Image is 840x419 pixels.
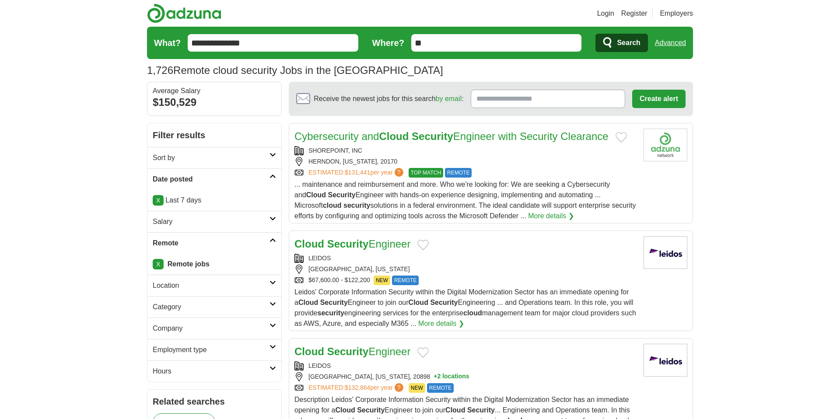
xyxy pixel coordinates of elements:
a: SHOREPOINT, INC [308,147,362,154]
a: LEIDOS [308,362,331,369]
img: ShorePoint logo [644,129,687,161]
a: Remote [147,232,281,254]
h2: Company [153,323,269,334]
button: Create alert [632,90,686,108]
strong: Cloud [306,191,326,199]
span: ? [395,168,403,177]
div: $150,529 [153,94,276,110]
strong: Security [327,346,369,357]
span: ... maintenance and reimbursement and more. Who we're looking for: We are seeking a Cybersecurity... [294,181,636,220]
h2: Related searches [153,395,276,408]
strong: Cloud [409,299,428,306]
a: Register [621,8,647,19]
a: More details ❯ [528,211,574,221]
button: +2 locations [434,372,469,381]
a: by email [436,95,462,102]
strong: Cloud [294,346,324,357]
button: Search [595,34,647,52]
a: Hours [147,360,281,382]
a: Advanced [655,34,686,52]
strong: security [317,309,344,317]
div: HERNDON, [US_STATE], 20170 [294,157,637,166]
h2: Filter results [147,123,281,147]
p: Last 7 days [153,195,276,206]
strong: Cloud [298,299,318,306]
strong: Security [327,238,369,250]
a: Cloud SecurityEngineer [294,238,410,250]
strong: Cloud [379,130,409,142]
button: Add to favorite jobs [417,347,429,358]
span: ? [395,383,403,392]
strong: Security [328,191,355,199]
button: Add to favorite jobs [417,240,429,250]
h2: Remote [153,238,269,248]
a: Cybersecurity andCloud SecurityEngineer with Security Clearance [294,130,609,142]
strong: Security [467,406,495,414]
a: Employment type [147,339,281,360]
h2: Employment type [153,345,269,355]
a: Employers [660,8,693,19]
img: Leidos logo [644,344,687,377]
span: NEW [409,383,425,393]
strong: cloud [323,202,342,209]
a: X [153,259,164,269]
a: LEIDOS [308,255,331,262]
strong: Security [320,299,348,306]
span: $132,864 [345,384,370,391]
h2: Category [153,302,269,312]
a: More details ❯ [418,318,464,329]
strong: security [343,202,370,209]
h2: Sort by [153,153,269,163]
label: Where? [372,36,404,49]
span: REMOTE [427,383,454,393]
button: Add to favorite jobs [616,132,627,143]
a: Login [597,8,614,19]
span: REMOTE [392,276,419,285]
a: Salary [147,211,281,232]
img: Adzuna logo [147,3,221,23]
strong: Cloud [335,406,355,414]
a: Date posted [147,168,281,190]
h1: Remote cloud security Jobs in the [GEOGRAPHIC_DATA] [147,64,443,76]
div: $67,600.00 - $122,200 [294,276,637,285]
label: What? [154,36,181,49]
a: Sort by [147,147,281,168]
strong: Remote jobs [168,260,210,268]
a: X [153,195,164,206]
strong: Security [412,130,453,142]
span: Leidos' Corporate Information Security within the Digital Modernization Sector has an immediate o... [294,288,636,327]
span: REMOTE [445,168,472,178]
span: $131,441 [345,169,370,176]
div: [GEOGRAPHIC_DATA], [US_STATE], 20898 [294,372,637,381]
span: NEW [374,276,390,285]
a: Category [147,296,281,318]
strong: Cloud [445,406,465,414]
div: Average Salary [153,87,276,94]
strong: Security [430,299,458,306]
a: Company [147,318,281,339]
h2: Location [153,280,269,291]
a: Cloud SecurityEngineer [294,346,410,357]
a: ESTIMATED:$131,441per year? [308,168,405,178]
h2: Date posted [153,174,269,185]
span: Receive the newest jobs for this search : [314,94,463,104]
a: ESTIMATED:$132,864per year? [308,383,405,393]
h2: Salary [153,216,269,227]
div: [GEOGRAPHIC_DATA], [US_STATE] [294,265,637,274]
span: Search [617,34,640,52]
strong: Cloud [294,238,324,250]
span: 1,726 [147,63,173,78]
h2: Hours [153,366,269,377]
span: TOP MATCH [409,168,443,178]
span: + [434,372,437,381]
strong: Security [357,406,385,414]
img: Leidos logo [644,236,687,269]
a: Location [147,275,281,296]
strong: cloud [463,309,482,317]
